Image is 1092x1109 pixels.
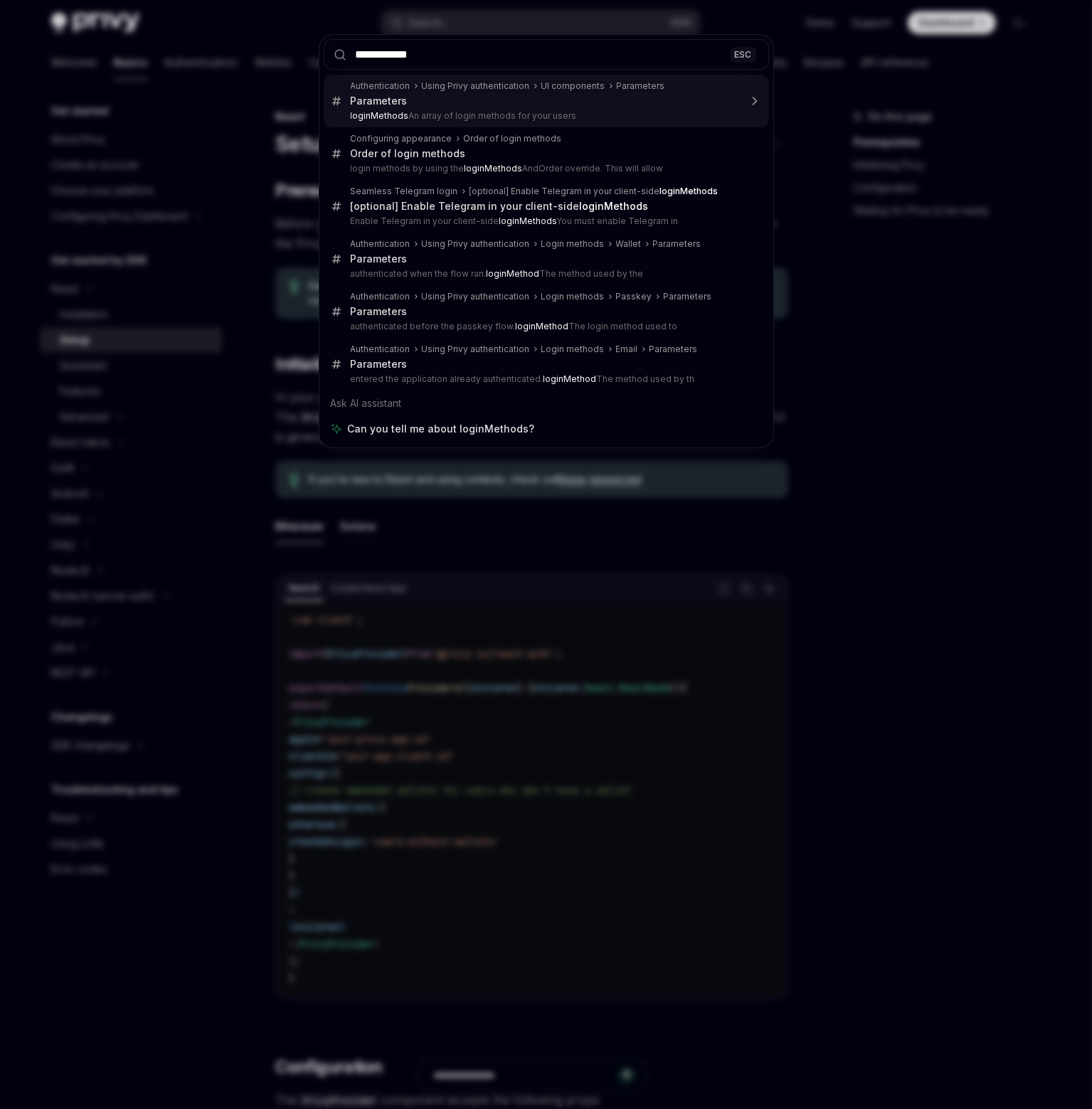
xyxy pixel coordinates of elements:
p: authenticated before the passkey flow. The login method used to [351,321,739,332]
div: Authentication [351,291,410,302]
div: Order of login methods [351,147,466,160]
div: Parameters [351,305,408,318]
div: Using Privy authentication [422,238,530,250]
div: ESC [731,47,756,62]
div: Wallet [616,238,642,250]
div: Parameters [617,80,665,92]
div: Parameters [664,291,712,302]
div: Using Privy authentication [422,80,530,92]
div: Authentication [351,80,410,92]
p: entered the application already authenticated. The method used by th [351,373,739,385]
div: UI components [541,80,605,92]
div: Email [616,344,638,355]
b: loginMethod [544,373,597,384]
b: loginMethods [465,163,523,174]
div: Authentication [351,344,410,355]
div: Using Privy authentication [422,344,530,355]
b: loginMethod [487,268,540,279]
div: Parameters [351,358,408,371]
div: Parameters [653,238,701,250]
p: An array of login methods for your users [351,110,739,122]
b: loginMethods [499,216,557,226]
div: Login methods [541,238,605,250]
div: Login methods [541,291,605,302]
b: loginMethods [660,186,719,196]
b: loginMethods [580,200,649,212]
div: Using Privy authentication [422,291,530,302]
div: Parameters [650,344,698,355]
div: Ask AI assistant [324,391,769,416]
div: Seamless Telegram login [351,186,458,197]
div: Passkey [616,291,652,302]
div: Order of login methods [464,133,562,144]
span: Can you tell me about loginMethods? [348,422,535,436]
div: Parameters [351,95,408,107]
div: [optional] Enable Telegram in your client-side [351,200,649,213]
b: loginMethod [516,321,569,331]
div: Authentication [351,238,410,250]
p: login methods by using the AndOrder override. This will allow [351,163,739,174]
div: Login methods [541,344,605,355]
b: loginMethods [351,110,409,121]
p: Enable Telegram in your client-side You must enable Telegram in [351,216,739,227]
p: authenticated when the flow ran. The method used by the [351,268,739,280]
div: Parameters [351,253,408,265]
div: Configuring appearance [351,133,452,144]
div: [optional] Enable Telegram in your client-side [470,186,719,197]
